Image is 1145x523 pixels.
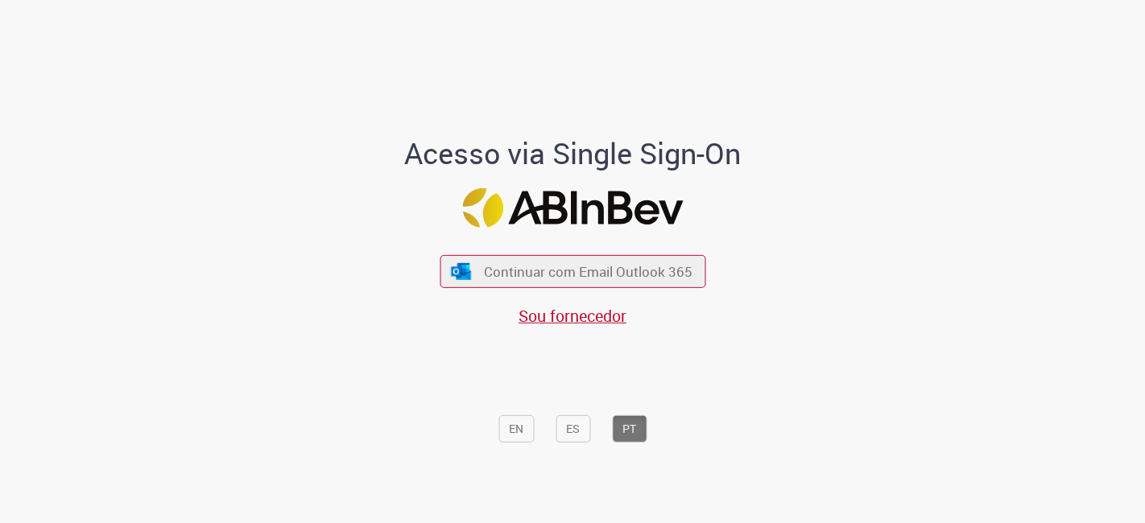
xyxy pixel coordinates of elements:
img: ícone Azure/Microsoft 360 [450,263,473,280]
img: Logo ABInBev [462,188,683,228]
button: PT [612,415,647,443]
button: ES [556,415,590,443]
button: EN [498,415,534,443]
span: Continuar com Email Outlook 365 [484,262,692,281]
a: Sou fornecedor [519,305,626,327]
h1: Acesso via Single Sign-On [349,137,796,169]
button: ícone Azure/Microsoft 360 Continuar com Email Outlook 365 [440,255,705,288]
